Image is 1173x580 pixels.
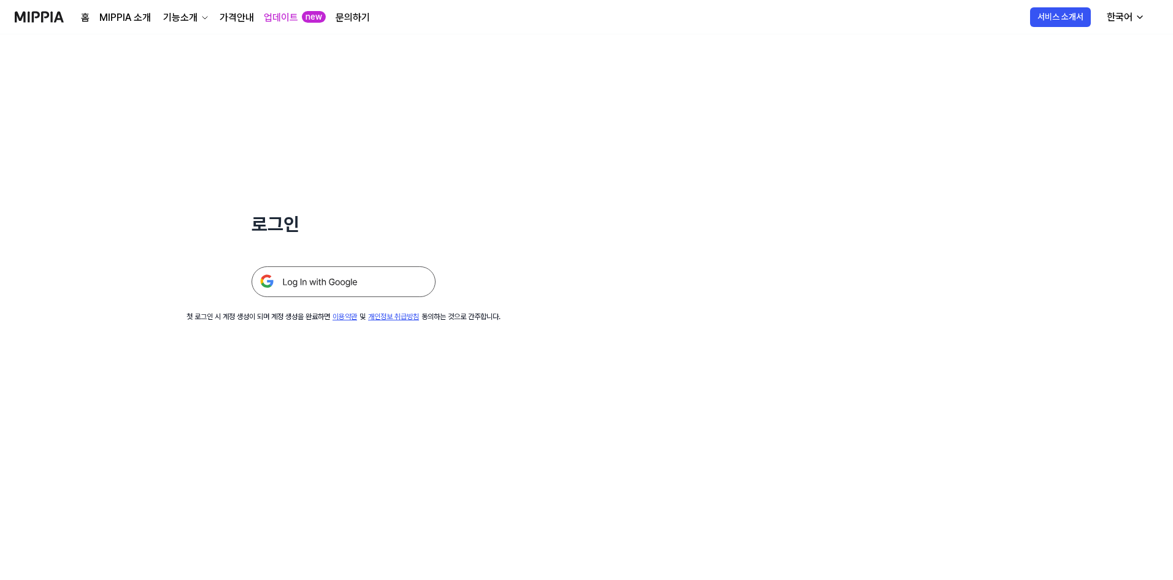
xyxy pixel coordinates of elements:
div: 기능소개 [161,10,200,25]
div: 한국어 [1104,10,1135,25]
div: 첫 로그인 시 계정 생성이 되며 계정 생성을 완료하면 및 동의하는 것으로 간주합니다. [187,312,501,322]
h1: 로그인 [252,211,436,237]
a: 업데이트 [264,10,298,25]
a: 문의하기 [336,10,370,25]
img: 구글 로그인 버튼 [252,266,436,297]
a: 홈 [81,10,90,25]
a: 개인정보 취급방침 [368,312,419,321]
a: 가격안내 [220,10,254,25]
button: 기능소개 [161,10,210,25]
a: 이용약관 [333,312,357,321]
button: 한국어 [1097,5,1152,29]
div: new [302,11,326,23]
a: MIPPIA 소개 [99,10,151,25]
button: 서비스 소개서 [1030,7,1091,27]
